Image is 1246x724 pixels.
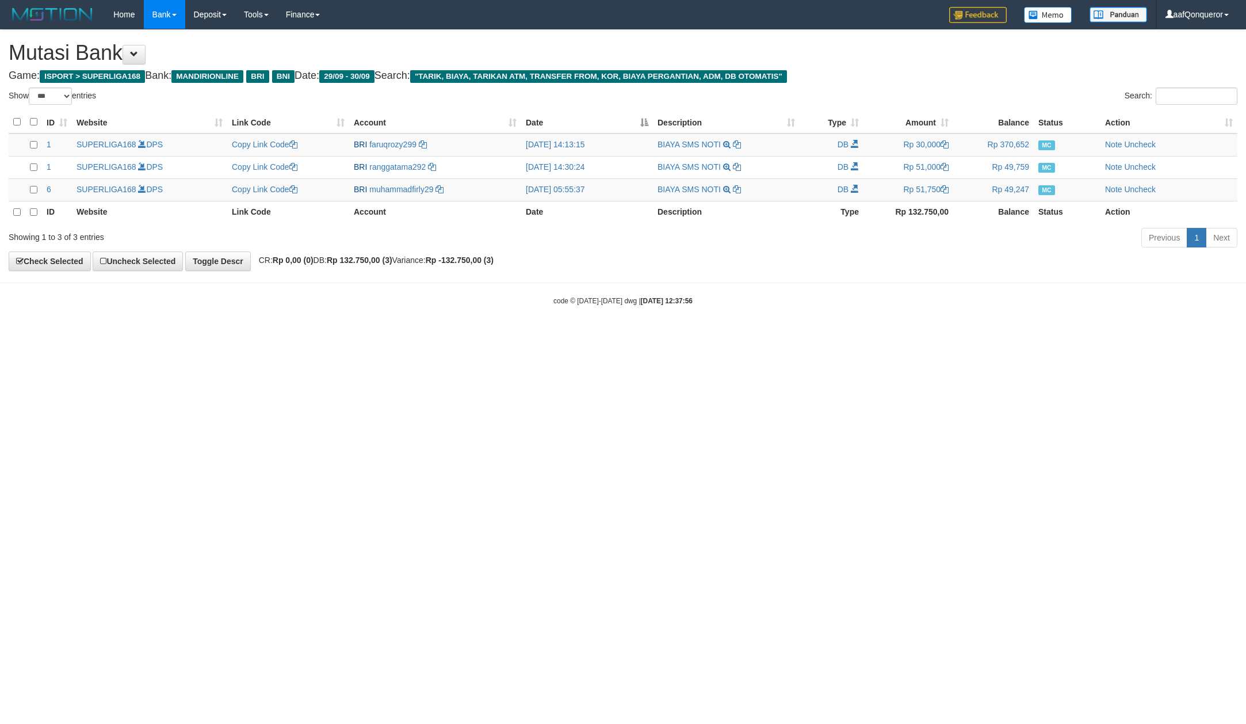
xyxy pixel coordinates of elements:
a: 1 [1187,228,1206,247]
a: Toggle Descr [185,252,251,271]
h1: Mutasi Bank [9,41,1237,64]
th: ID [42,201,72,223]
td: Rp 49,759 [953,156,1034,178]
a: Copy Rp 51,750 to clipboard [941,185,949,194]
th: Type [800,201,863,223]
td: Rp 370,652 [953,134,1034,157]
span: "TARIK, BIAYA, TARIKAN ATM, TRANSFER FROM, KOR, BIAYA PERGANTIAN, ADM, DB OTOMATIS" [410,70,787,83]
span: Manually Checked by: aafmnamm [1038,163,1055,173]
td: Rp 51,000 [863,156,953,178]
th: Rp 132.750,00 [863,201,953,223]
td: Rp 49,247 [953,178,1034,201]
a: Copy BIAYA SMS NOTI to clipboard [733,185,741,194]
small: code © [DATE]-[DATE] dwg | [553,297,693,305]
img: MOTION_logo.png [9,6,96,23]
span: BRI [354,162,367,172]
a: Copy Rp 51,000 to clipboard [941,162,949,172]
th: Type: activate to sort column ascending [800,111,863,134]
img: Feedback.jpg [949,7,1007,23]
a: Copy ranggatama292 to clipboard [428,162,436,172]
label: Search: [1125,87,1237,105]
th: ID: activate to sort column ascending [42,111,72,134]
th: Date: activate to sort column descending [521,111,653,134]
a: Copy Rp 30,000 to clipboard [941,140,949,149]
a: ranggatama292 [369,162,426,172]
a: Uncheck Selected [93,252,183,271]
td: DPS [72,178,227,201]
a: Copy muhammadfirly29 to clipboard [435,185,444,194]
a: Copy faruqrozy299 to clipboard [419,140,427,149]
th: Action: activate to sort column ascending [1100,111,1237,134]
div: Showing 1 to 3 of 3 entries [9,227,511,243]
span: BNI [272,70,295,83]
th: Status [1034,201,1100,223]
span: Manually Checked by: aafKayli [1038,185,1055,195]
strong: Rp 132.750,00 (3) [327,256,392,265]
span: 1 [47,140,51,149]
img: Button%20Memo.svg [1024,7,1072,23]
td: DPS [72,156,227,178]
a: Check Selected [9,252,91,271]
strong: Rp 0,00 (0) [273,256,314,265]
th: Action [1100,201,1237,223]
a: Note [1105,185,1122,194]
th: Date [521,201,653,223]
th: Amount: activate to sort column ascending [863,111,953,134]
th: Status [1034,111,1100,134]
span: 6 [47,185,51,194]
strong: Rp -132.750,00 (3) [426,256,494,265]
td: [DATE] 05:55:37 [521,178,653,201]
a: Copy BIAYA SMS NOTI to clipboard [733,162,741,172]
a: Copy Link Code [232,185,297,194]
td: [DATE] 14:13:15 [521,134,653,157]
a: Uncheck [1124,185,1155,194]
span: DB [838,162,848,172]
td: [DATE] 14:30:24 [521,156,653,178]
h4: Game: Bank: Date: Search: [9,70,1237,82]
a: Copy Link Code [232,162,297,172]
th: Description: activate to sort column ascending [653,111,800,134]
a: Copy BIAYA SMS NOTI to clipboard [733,140,741,149]
th: Website: activate to sort column ascending [72,111,227,134]
a: Note [1105,162,1122,172]
span: BRI [354,185,367,194]
td: Rp 51,750 [863,178,953,201]
td: Rp 30,000 [863,134,953,157]
th: Link Code [227,201,349,223]
span: Manually Checked by: aafmnamm [1038,140,1055,150]
span: 29/09 - 30/09 [319,70,374,83]
th: Description [653,201,800,223]
label: Show entries [9,87,96,105]
a: SUPERLIGA168 [77,185,136,194]
span: BRI [246,70,269,83]
td: DPS [72,134,227,157]
th: Website [72,201,227,223]
span: MANDIRIONLINE [171,70,243,83]
span: DB [838,140,848,149]
strong: [DATE] 12:37:56 [641,297,693,305]
a: Uncheck [1124,140,1155,149]
th: Link Code: activate to sort column ascending [227,111,349,134]
th: Balance [953,111,1034,134]
a: Previous [1141,228,1187,247]
a: BIAYA SMS NOTI [658,162,721,172]
th: Account: activate to sort column ascending [349,111,521,134]
a: SUPERLIGA168 [77,162,136,172]
th: Balance [953,201,1034,223]
a: SUPERLIGA168 [77,140,136,149]
input: Search: [1156,87,1237,105]
a: faruqrozy299 [369,140,416,149]
span: CR: DB: Variance: [253,256,494,265]
span: ISPORT > SUPERLIGA168 [40,70,145,83]
a: Next [1206,228,1237,247]
img: panduan.png [1090,7,1147,22]
a: muhammadfirly29 [369,185,433,194]
select: Showentries [29,87,72,105]
a: Uncheck [1124,162,1155,172]
a: Note [1105,140,1122,149]
span: BRI [354,140,367,149]
span: DB [838,185,848,194]
span: 1 [47,162,51,172]
a: BIAYA SMS NOTI [658,140,721,149]
a: BIAYA SMS NOTI [658,185,721,194]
